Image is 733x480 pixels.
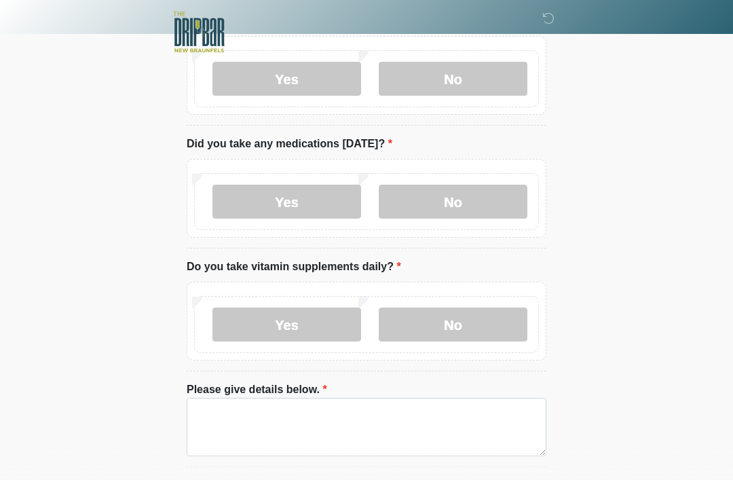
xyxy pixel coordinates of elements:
[379,308,527,341] label: No
[173,10,225,54] img: The DRIPBaR - New Braunfels Logo
[379,185,527,219] label: No
[212,185,361,219] label: Yes
[187,136,392,152] label: Did you take any medications [DATE]?
[187,382,327,398] label: Please give details below.
[212,308,361,341] label: Yes
[212,62,361,96] label: Yes
[379,62,527,96] label: No
[187,259,401,275] label: Do you take vitamin supplements daily?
